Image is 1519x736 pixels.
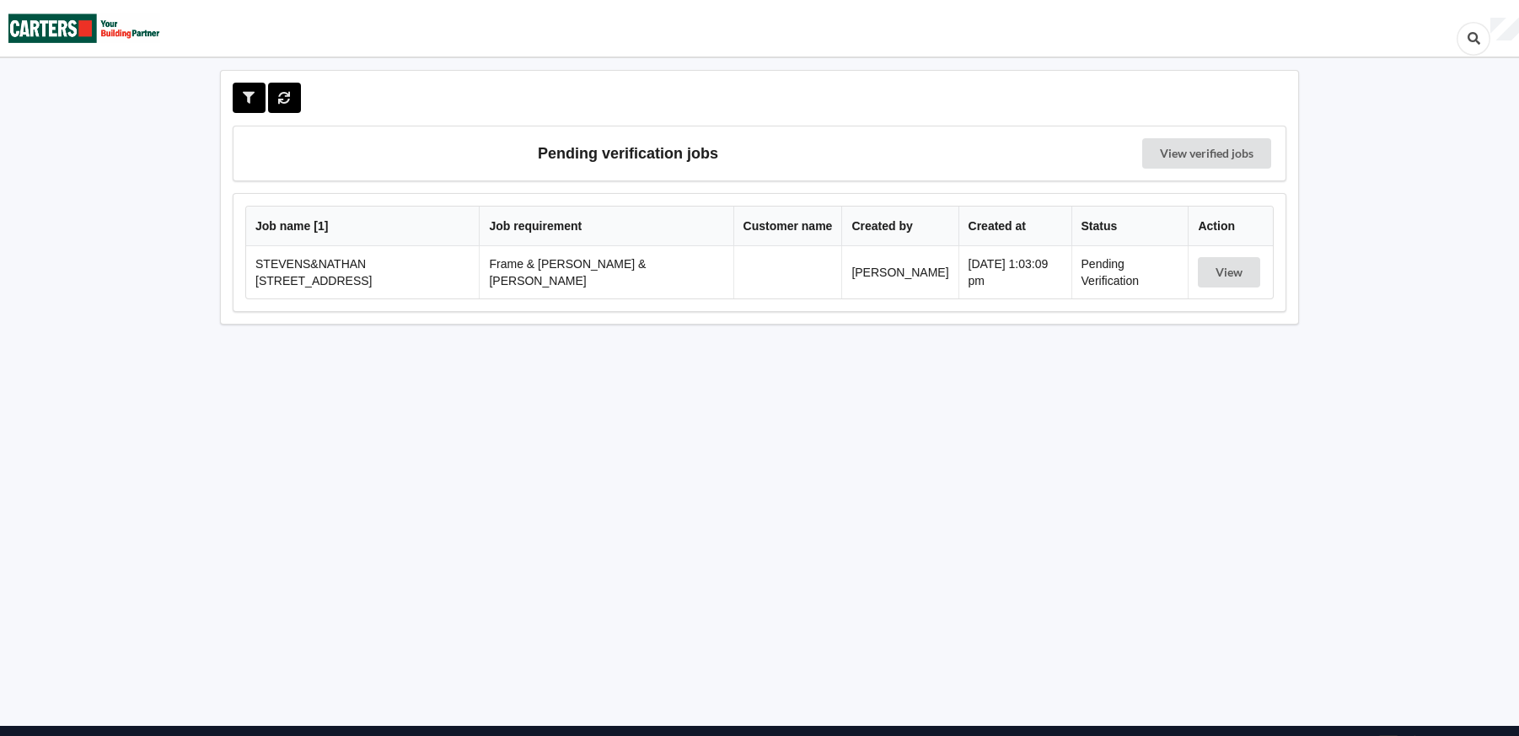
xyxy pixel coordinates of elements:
[1490,18,1519,41] div: User Profile
[246,246,479,298] td: STEVENS&NATHAN [STREET_ADDRESS]
[1198,266,1264,279] a: View
[958,207,1071,246] th: Created at
[733,207,842,246] th: Customer name
[1188,207,1273,246] th: Action
[479,246,733,298] td: Frame & [PERSON_NAME] & [PERSON_NAME]
[479,207,733,246] th: Job requirement
[1142,138,1271,169] a: View verified jobs
[8,1,160,56] img: Carters
[1071,207,1189,246] th: Status
[245,138,1011,169] h3: Pending verification jobs
[841,246,958,298] td: [PERSON_NAME]
[958,246,1071,298] td: [DATE] 1:03:09 pm
[1071,246,1189,298] td: Pending Verification
[246,207,479,246] th: Job name [ 1 ]
[841,207,958,246] th: Created by
[1198,257,1260,287] button: View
